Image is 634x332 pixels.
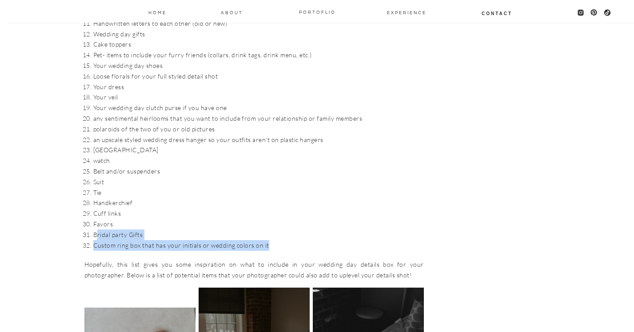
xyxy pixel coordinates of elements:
[93,208,424,219] li: Cuff links
[93,240,424,251] li: Custom ring box that has your initials or wedding colors on it
[93,187,424,198] li: Tie
[387,8,419,16] a: EXPERIENCE
[93,103,424,113] li: Your wedding day clutch purse if you have one
[481,9,513,16] a: Contact
[93,50,424,60] li: Pet- items to include your furry friends (collars, drink tags, drink menu, etc.)
[93,198,424,208] li: Handkerchief
[93,124,424,134] li: polaroids of the two of you or old pictures
[93,18,424,29] li: Handwritten letters to each other (old or new)
[93,229,424,240] li: Bridal party Gifts
[93,71,424,82] li: Loose florals for your full styled detail shot
[93,82,424,92] li: Your dress
[93,134,424,145] li: an upscale styled wedding dress hanger so your outfits aren’t on plastic hangers
[93,166,424,177] li: Belt and/or suspenders
[84,259,424,281] p: Hopefully, this list gives you some inspiration on what to include in your wedding day details bo...
[93,155,424,166] li: watch
[93,113,424,124] li: any sentimental heirlooms that you want to include from your relationship or family members
[93,29,424,40] li: Wedding day gifts
[93,219,424,229] li: Favors
[93,92,424,103] li: Your veil
[220,8,243,16] a: About
[93,177,424,187] li: Suit
[93,60,424,71] li: Your wedding day shoes
[93,145,424,155] li: [GEOGRAPHIC_DATA]
[148,8,167,16] a: Home
[93,39,424,50] li: Cake toppers
[295,8,339,15] a: PORTOFLIO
